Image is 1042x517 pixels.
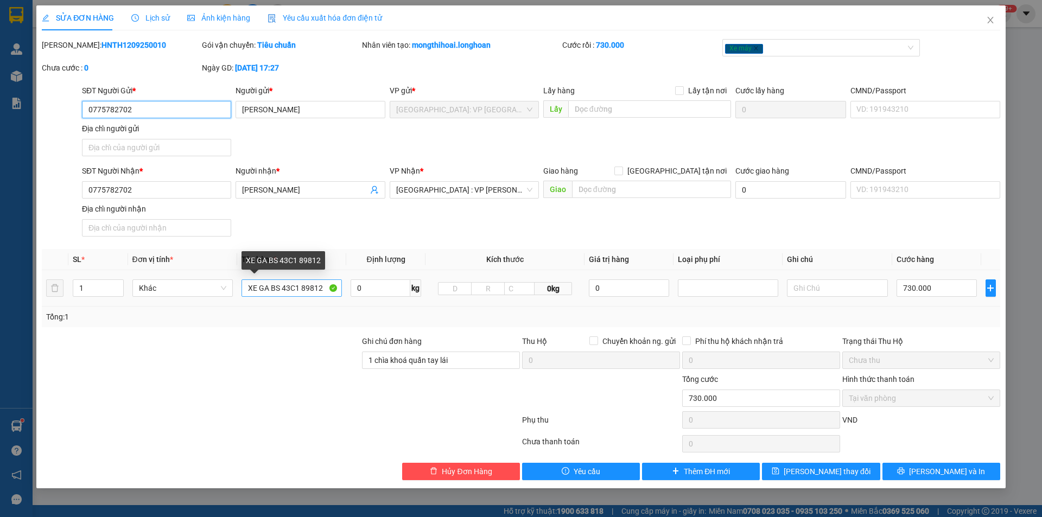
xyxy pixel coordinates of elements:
[735,101,846,118] input: Cước lấy hàng
[42,14,49,22] span: edit
[772,467,779,476] span: save
[430,467,437,476] span: delete
[396,182,532,198] span: Đà Nẵng : VP Thanh Khê
[735,86,784,95] label: Cước lấy hàng
[674,249,783,270] th: Loại phụ phí
[236,85,385,97] div: Người gửi
[82,165,231,177] div: SĐT Người Nhận
[131,14,139,22] span: clock-circle
[15,16,218,28] strong: BIÊN NHẬN VẬN CHUYỂN BẢO AN EXPRESS
[574,465,600,477] span: Yêu cầu
[82,139,231,156] input: Địa chỉ của người gửi
[850,165,1000,177] div: CMND/Passport
[543,181,572,198] span: Giao
[543,100,568,118] span: Lấy
[842,335,1000,347] div: Trạng thái Thu Hộ
[82,123,231,135] div: Địa chỉ người gửi
[390,167,420,175] span: VP Nhận
[187,14,195,22] span: picture
[642,463,760,480] button: plusThêm ĐH mới
[486,255,524,264] span: Kích thước
[42,14,114,22] span: SỬA ĐƠN HÀNG
[543,86,575,95] span: Lấy hàng
[784,465,871,477] span: [PERSON_NAME] thay đổi
[598,335,680,347] span: Chuyển khoản ng. gửi
[82,85,231,97] div: SĐT Người Gửi
[849,352,994,368] span: Chưa thu
[568,100,731,118] input: Dọc đường
[396,101,532,118] span: Hà Nội: VP Tây Hồ
[442,465,492,477] span: Hủy Đơn Hàng
[202,39,360,51] div: Gói vận chuyển:
[268,14,382,22] span: Yêu cầu xuất hóa đơn điện tử
[471,282,505,295] input: R
[787,279,887,297] input: Ghi Chú
[562,39,720,51] div: Cước rồi :
[735,167,789,175] label: Cước giao hàng
[402,463,520,480] button: deleteHủy Đơn Hàng
[362,39,560,51] div: Nhân viên tạo:
[42,39,200,51] div: [PERSON_NAME]:
[46,279,63,297] button: delete
[986,16,995,24] span: close
[82,203,231,215] div: Địa chỉ người nhận
[242,279,342,297] input: VD: Bàn, Ghế
[909,465,985,477] span: [PERSON_NAME] và In
[412,41,491,49] b: mongthihoai.longhoan
[84,63,88,72] b: 0
[682,375,718,384] span: Tổng cước
[543,167,578,175] span: Giao hàng
[589,255,629,264] span: Giá trị hàng
[42,62,200,74] div: Chưa cước :
[783,249,892,270] th: Ghi chú
[753,46,759,51] span: close
[82,219,231,237] input: Địa chỉ của người nhận
[268,14,276,23] img: icon
[986,279,996,297] button: plus
[572,181,731,198] input: Dọc đường
[257,41,296,49] b: Tiêu chuẩn
[672,467,679,476] span: plus
[842,375,914,384] label: Hình thức thanh toán
[390,85,539,97] div: VP gửi
[762,463,880,480] button: save[PERSON_NAME] thay đổi
[410,279,421,297] span: kg
[562,467,569,476] span: exclamation-circle
[40,42,195,84] span: [PHONE_NUMBER] - [DOMAIN_NAME]
[897,467,905,476] span: printer
[849,390,994,406] span: Tại văn phòng
[535,282,571,295] span: 0kg
[132,255,173,264] span: Đơn vị tính
[187,14,250,22] span: Ảnh kiện hàng
[235,63,279,72] b: [DATE] 17:27
[438,282,472,295] input: D
[139,280,226,296] span: Khác
[202,62,360,74] div: Ngày GD:
[897,255,934,264] span: Cước hàng
[242,251,325,270] div: XE GA BS 43C1 89812
[73,255,81,264] span: SL
[623,165,731,177] span: [GEOGRAPHIC_DATA] tận nơi
[46,311,402,323] div: Tổng: 1
[521,436,681,455] div: Chưa thanh toán
[596,41,624,49] b: 730.000
[975,5,1006,36] button: Close
[522,463,640,480] button: exclamation-circleYêu cầu
[11,30,221,39] strong: (Công Ty TNHH Chuyển Phát Nhanh Bảo An - MST: 0109597835)
[725,44,763,54] span: Xe máy
[362,337,422,346] label: Ghi chú đơn hàng
[366,255,405,264] span: Định lượng
[101,41,166,49] b: HNTH1209250010
[131,14,170,22] span: Lịch sử
[522,337,547,346] span: Thu Hộ
[362,352,520,369] input: Ghi chú đơn hàng
[882,463,1000,480] button: printer[PERSON_NAME] và In
[236,165,385,177] div: Người nhận
[735,181,846,199] input: Cước giao hàng
[684,465,730,477] span: Thêm ĐH mới
[842,416,857,424] span: VND
[370,186,379,194] span: user-add
[850,85,1000,97] div: CMND/Passport
[691,335,787,347] span: Phí thu hộ khách nhận trả
[986,284,995,292] span: plus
